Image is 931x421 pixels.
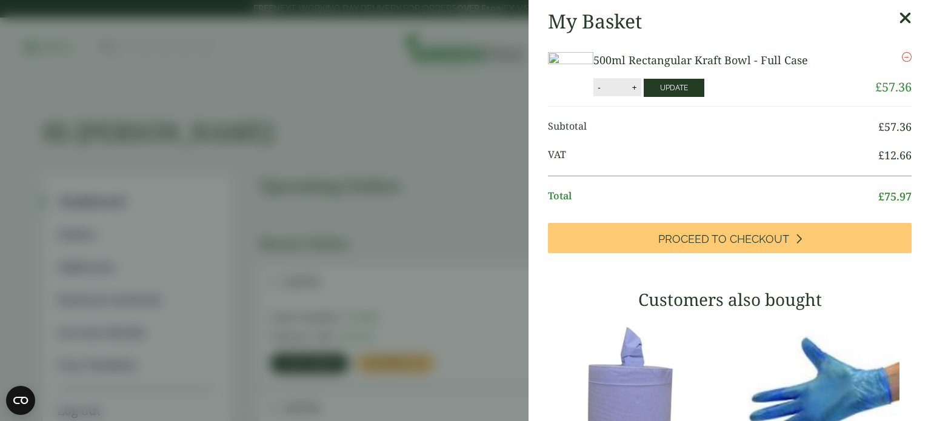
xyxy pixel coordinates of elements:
span: £ [875,79,882,95]
button: Update [644,79,704,97]
button: - [594,82,604,93]
button: Open CMP widget [6,386,35,415]
span: £ [878,148,884,162]
a: Remove this item [902,52,912,62]
h2: My Basket [548,10,642,33]
span: VAT [548,147,878,164]
button: + [629,82,641,93]
a: Proceed to Checkout [548,223,912,253]
bdi: 57.36 [875,79,912,95]
a: 500ml Rectangular Kraft Bowl - Full Case [593,53,808,67]
span: Proceed to Checkout [658,233,789,246]
span: Total [548,188,878,205]
bdi: 75.97 [878,189,912,204]
span: £ [878,119,884,134]
span: £ [878,189,884,204]
bdi: 12.66 [878,148,912,162]
span: Subtotal [548,119,878,135]
bdi: 57.36 [878,119,912,134]
h3: Customers also bought [548,290,912,310]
